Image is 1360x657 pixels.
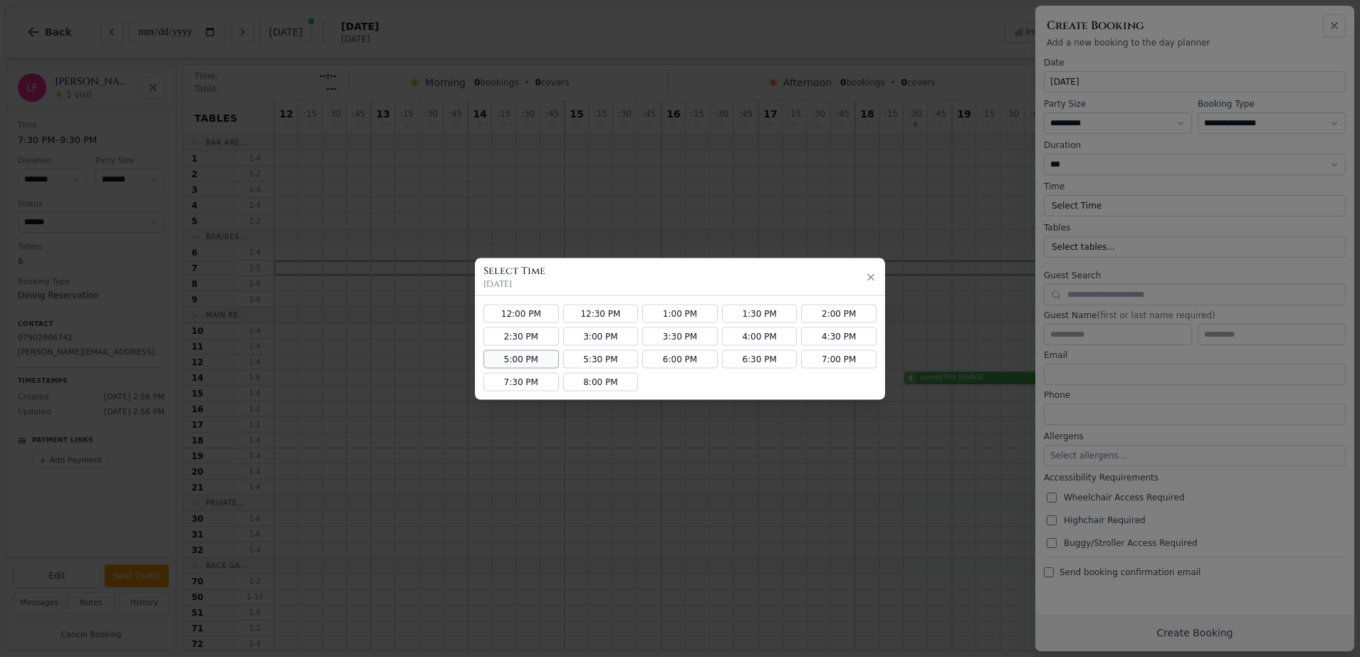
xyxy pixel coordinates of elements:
button: 5:30 PM [563,349,639,368]
button: 3:30 PM [642,327,718,345]
button: 12:30 PM [563,304,639,322]
button: 7:30 PM [483,372,559,391]
button: 5:00 PM [483,349,559,368]
button: 12:00 PM [483,304,559,322]
button: 7:00 PM [801,349,877,368]
button: 1:00 PM [642,304,718,322]
button: 6:00 PM [642,349,718,368]
button: 6:30 PM [722,349,797,368]
button: 4:30 PM [801,327,877,345]
button: 3:00 PM [563,327,639,345]
button: 1:30 PM [722,304,797,322]
button: 4:00 PM [722,327,797,345]
button: 2:00 PM [801,304,877,322]
p: [DATE] [483,278,545,289]
button: 8:00 PM [563,372,639,391]
h3: Select Time [483,263,545,278]
button: 2:30 PM [483,327,559,345]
